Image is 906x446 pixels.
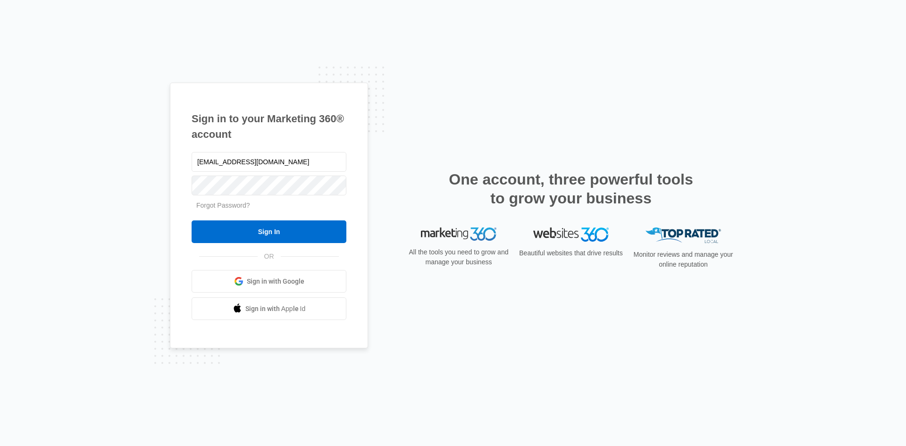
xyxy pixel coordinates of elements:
span: Sign in with Google [247,277,304,286]
a: Sign in with Google [192,270,346,293]
a: Forgot Password? [196,202,250,209]
img: Websites 360 [533,227,609,241]
img: Top Rated Local [646,227,721,243]
input: Sign In [192,220,346,243]
img: Marketing 360 [421,227,496,241]
h1: Sign in to your Marketing 360® account [192,111,346,142]
input: Email [192,152,346,172]
a: Sign in with Apple Id [192,297,346,320]
span: Sign in with Apple Id [245,304,306,314]
p: All the tools you need to grow and manage your business [406,247,512,267]
p: Beautiful websites that drive results [518,248,624,258]
p: Monitor reviews and manage your online reputation [630,250,736,269]
h2: One account, three powerful tools to grow your business [446,170,696,208]
span: OR [258,252,281,261]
